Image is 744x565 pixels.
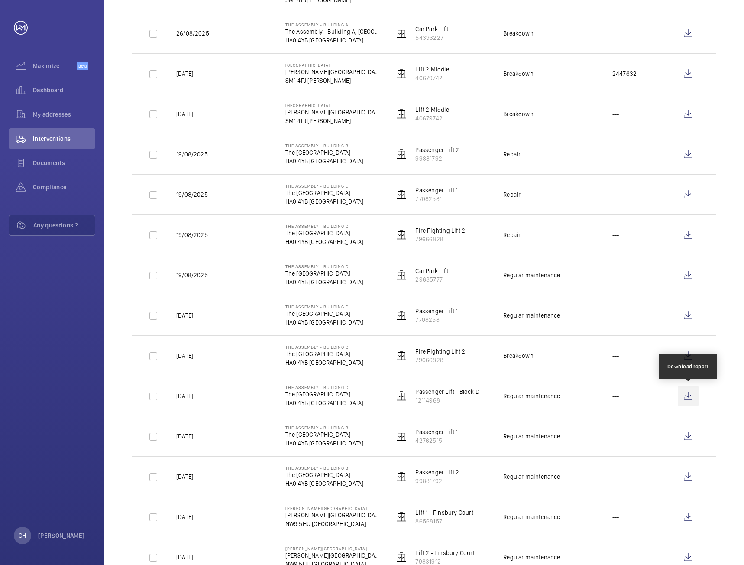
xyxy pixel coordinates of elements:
[396,189,407,200] img: elevator.svg
[612,271,619,279] p: ---
[612,513,619,521] p: ---
[396,109,407,119] img: elevator.svg
[612,553,619,562] p: ---
[285,76,381,85] p: SM1 4FJ [PERSON_NAME]
[285,224,364,229] p: The Assembly - Building C
[612,190,619,199] p: ---
[612,110,619,118] p: ---
[612,69,637,78] p: 2447632
[285,506,381,511] p: [PERSON_NAME][GEOGRAPHIC_DATA]
[176,29,209,38] p: 26/08/2025
[415,307,458,315] p: Passenger Lift 1
[396,552,407,562] img: elevator.svg
[285,511,381,520] p: [PERSON_NAME][GEOGRAPHIC_DATA]
[503,29,534,38] div: Breakdown
[396,149,407,159] img: elevator.svg
[33,86,95,94] span: Dashboard
[19,531,26,540] p: CH
[285,425,364,430] p: The Assembly - Building B
[503,472,560,481] div: Regular maintenance
[285,148,364,157] p: The [GEOGRAPHIC_DATA]
[33,62,77,70] span: Maximize
[285,188,364,197] p: The [GEOGRAPHIC_DATA]
[415,65,449,74] p: Lift 2 Middle
[503,351,534,360] div: Breakdown
[285,157,364,166] p: HA0 4YB [GEOGRAPHIC_DATA]
[396,28,407,39] img: elevator.svg
[503,271,560,279] div: Regular maintenance
[415,468,459,477] p: Passenger Lift 2
[285,103,381,108] p: [GEOGRAPHIC_DATA]
[415,436,458,445] p: 42762515
[285,390,364,399] p: The [GEOGRAPHIC_DATA]
[415,396,479,405] p: 12114968
[612,432,619,441] p: ---
[285,264,364,269] p: The Assembly - Building D
[503,190,521,199] div: Repair
[285,309,364,318] p: The [GEOGRAPHIC_DATA]
[415,105,449,114] p: Lift 2 Middle
[415,195,458,203] p: 77082581
[396,310,407,321] img: elevator.svg
[396,512,407,522] img: elevator.svg
[503,311,560,320] div: Regular maintenance
[176,553,193,562] p: [DATE]
[612,392,619,400] p: ---
[285,439,364,448] p: HA0 4YB [GEOGRAPHIC_DATA]
[612,311,619,320] p: ---
[415,74,449,82] p: 40679742
[285,117,381,125] p: SM1 4FJ [PERSON_NAME]
[285,465,364,471] p: The Assembly - Building B
[33,110,95,119] span: My addresses
[285,344,364,350] p: The Assembly - Building C
[285,269,364,278] p: The [GEOGRAPHIC_DATA]
[285,237,364,246] p: HA0 4YB [GEOGRAPHIC_DATA]
[612,472,619,481] p: ---
[33,183,95,192] span: Compliance
[415,549,475,557] p: Lift 2 - Finsbury Court
[415,154,459,163] p: 99881792
[176,110,193,118] p: [DATE]
[396,68,407,79] img: elevator.svg
[33,221,95,230] span: Any questions ?
[38,531,85,540] p: [PERSON_NAME]
[396,270,407,280] img: elevator.svg
[415,347,465,356] p: Fire Fighting Lift 2
[285,22,381,27] p: The Assembly - Building A
[503,231,521,239] div: Repair
[176,311,193,320] p: [DATE]
[285,318,364,327] p: HA0 4YB [GEOGRAPHIC_DATA]
[176,432,193,441] p: [DATE]
[285,479,364,488] p: HA0 4YB [GEOGRAPHIC_DATA]
[285,551,381,560] p: [PERSON_NAME][GEOGRAPHIC_DATA]
[285,385,364,390] p: The Assembly - Building D
[415,186,458,195] p: Passenger Lift 1
[176,190,208,199] p: 19/08/2025
[176,231,208,239] p: 19/08/2025
[503,69,534,78] div: Breakdown
[285,304,364,309] p: The Assembly - Building E
[285,278,364,286] p: HA0 4YB [GEOGRAPHIC_DATA]
[415,387,479,396] p: Passenger Lift 1 Block D
[396,391,407,401] img: elevator.svg
[415,508,473,517] p: Lift 1 - Finsbury Court
[612,351,619,360] p: ---
[176,472,193,481] p: [DATE]
[415,477,459,485] p: 99881792
[176,150,208,159] p: 19/08/2025
[285,27,381,36] p: The Assembly - Building A, [GEOGRAPHIC_DATA]
[612,150,619,159] p: ---
[415,114,449,123] p: 40679742
[612,29,619,38] p: ---
[396,431,407,442] img: elevator.svg
[503,432,560,441] div: Regular maintenance
[285,143,364,148] p: The Assembly - Building B
[77,62,88,70] span: Beta
[612,231,619,239] p: ---
[176,271,208,279] p: 19/08/2025
[415,266,448,275] p: Car Park Lift
[503,553,560,562] div: Regular maintenance
[33,159,95,167] span: Documents
[415,33,448,42] p: 54393227
[396,351,407,361] img: elevator.svg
